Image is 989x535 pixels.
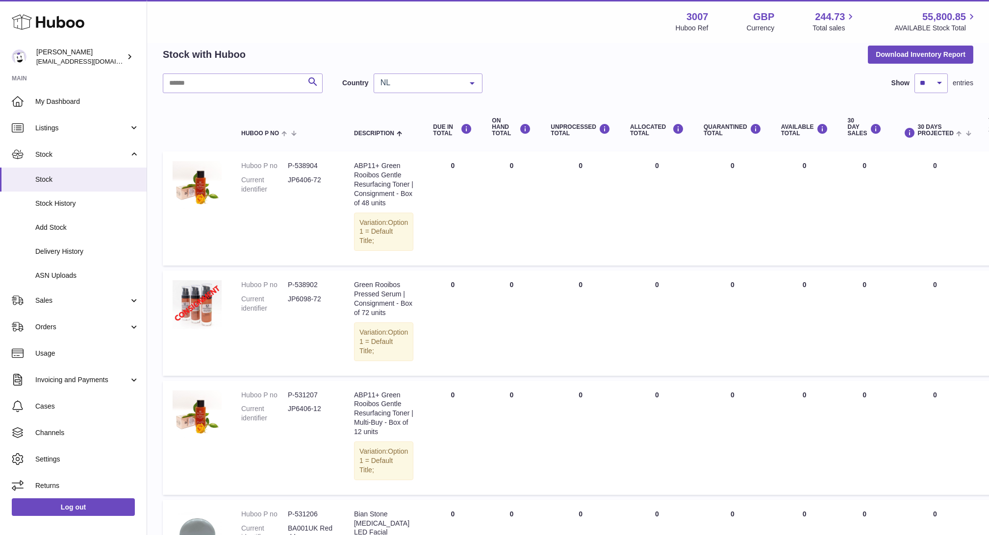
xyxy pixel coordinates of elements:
td: 0 [838,151,891,266]
span: ASN Uploads [35,271,139,280]
span: 0 [731,162,735,170]
span: My Dashboard [35,97,139,106]
div: DUE IN TOTAL [433,123,472,137]
td: 0 [891,151,979,266]
a: 244.73 Total sales [812,10,856,33]
span: 55,800.85 [922,10,966,24]
a: Log out [12,498,135,516]
h2: Stock with Huboo [163,48,246,61]
div: QUARANTINED Total [704,123,761,137]
button: Download Inventory Report [868,46,973,63]
td: 0 [423,270,482,375]
div: ON HAND Total [492,118,531,137]
span: 0 [731,281,735,289]
span: Stock History [35,199,139,208]
span: Invoicing and Payments [35,375,129,385]
div: Huboo Ref [676,24,709,33]
a: 55,800.85 AVAILABLE Stock Total [894,10,977,33]
div: [PERSON_NAME] [36,48,125,66]
span: Returns [35,481,139,490]
dd: JP6098-72 [288,294,334,313]
img: product image [173,280,222,329]
td: 0 [423,381,482,495]
span: Sales [35,296,129,305]
label: Country [342,78,369,88]
dt: Huboo P no [241,280,288,290]
td: 0 [482,151,541,266]
div: 30 DAY SALES [848,118,882,137]
div: Variation: [354,322,413,361]
td: 0 [838,381,891,495]
span: Option 1 = Default Title; [359,328,408,355]
div: AVAILABLE Total [781,123,828,137]
td: 0 [838,270,891,375]
span: 244.73 [815,10,845,24]
td: 0 [620,381,694,495]
span: Cases [35,402,139,411]
span: Huboo P no [241,130,279,137]
dd: P-538902 [288,280,334,290]
img: bevmay@maysama.com [12,49,26,64]
span: Option 1 = Default Title; [359,219,408,245]
img: product image [173,390,222,439]
dt: Huboo P no [241,390,288,400]
span: 0 [731,391,735,399]
div: Variation: [354,213,413,251]
span: Description [354,130,394,137]
td: 0 [423,151,482,266]
span: AVAILABLE Stock Total [894,24,977,33]
label: Show [891,78,910,88]
span: Total sales [812,24,856,33]
span: 0 [731,510,735,518]
div: ALLOCATED Total [630,123,684,137]
dd: P-531206 [288,510,334,519]
span: Add Stock [35,223,139,232]
div: Currency [747,24,775,33]
img: product image [173,161,222,210]
td: 0 [771,270,838,375]
dt: Huboo P no [241,161,288,170]
strong: GBP [753,10,774,24]
dd: JP6406-12 [288,404,334,423]
span: Delivery History [35,247,139,256]
dt: Current identifier [241,175,288,194]
span: Stock [35,150,129,159]
td: 0 [771,151,838,266]
td: 0 [541,270,620,375]
span: Option 1 = Default Title; [359,447,408,474]
td: 0 [620,151,694,266]
td: 0 [620,270,694,375]
span: [EMAIL_ADDRESS][DOMAIN_NAME] [36,57,144,65]
dd: P-531207 [288,390,334,400]
div: ABP11+ Green Rooibos Gentle Resurfacing Toner | Consignment - Box of 48 units [354,161,413,207]
span: Usage [35,349,139,358]
dd: JP6406-72 [288,175,334,194]
strong: 3007 [686,10,709,24]
dt: Huboo P no [241,510,288,519]
div: Green Rooibos Pressed Serum | Consignment - Box of 72 units [354,280,413,317]
td: 0 [482,381,541,495]
td: 0 [541,151,620,266]
span: Channels [35,428,139,438]
div: UNPROCESSED Total [551,123,610,137]
span: Stock [35,175,139,184]
div: Variation: [354,441,413,480]
span: NL [378,78,462,88]
span: entries [953,78,973,88]
td: 0 [891,270,979,375]
td: 0 [482,270,541,375]
dt: Current identifier [241,404,288,423]
td: 0 [541,381,620,495]
span: Listings [35,123,129,133]
span: 30 DAYS PROJECTED [918,124,954,137]
span: Settings [35,455,139,464]
td: 0 [891,381,979,495]
div: ABP11+ Green Rooibos Gentle Resurfacing Toner | Multi-Buy - Box of 12 units [354,390,413,437]
dt: Current identifier [241,294,288,313]
dd: P-538904 [288,161,334,170]
span: Orders [35,322,129,332]
td: 0 [771,381,838,495]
